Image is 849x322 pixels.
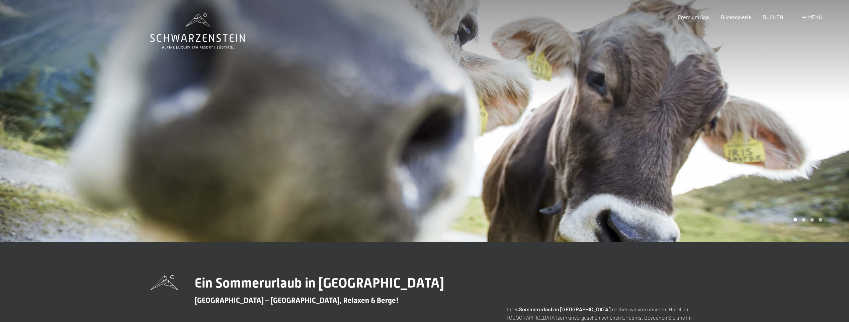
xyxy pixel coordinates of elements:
span: [GEOGRAPHIC_DATA] – [GEOGRAPHIC_DATA], Relaxen & Berge! [195,296,399,305]
span: Menü [808,14,822,20]
strong: Sommerurlaub in [GEOGRAPHIC_DATA] [519,306,610,312]
div: Carousel Page 3 [810,218,814,222]
div: Carousel Page 1 (Current Slide) [793,218,797,222]
span: Ein Sommerurlaub in [GEOGRAPHIC_DATA] [195,275,444,291]
a: Bildergalerie [721,14,751,20]
div: Carousel Page 4 [819,218,822,222]
div: Carousel Pagination [791,218,822,222]
a: Premium Spa [678,14,709,20]
a: BUCHEN [763,14,783,20]
div: Carousel Page 2 [802,218,805,222]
